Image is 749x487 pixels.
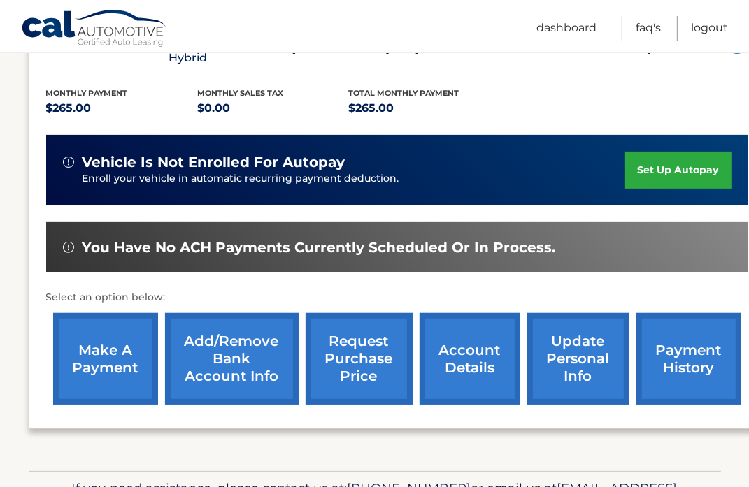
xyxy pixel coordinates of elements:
span: Total Monthly Payment [349,88,459,98]
a: set up autopay [625,152,731,189]
p: $0.00 [197,99,349,118]
p: Enroll your vehicle in automatic recurring payment deduction. [83,171,625,187]
a: update personal info [527,313,629,405]
p: $265.00 [46,99,198,118]
a: payment history [636,313,741,405]
a: Logout [691,16,728,41]
img: alert-white.svg [63,157,74,168]
span: Monthly Payment [46,88,128,98]
a: Add/Remove bank account info [165,313,299,405]
span: Monthly sales Tax [197,88,283,98]
a: Cal Automotive [21,9,168,50]
a: Dashboard [536,16,597,41]
a: account details [420,313,520,405]
p: $265.00 [349,99,501,118]
p: Select an option below: [46,289,748,306]
span: vehicle is not enrolled for autopay [83,154,345,171]
a: request purchase price [306,313,413,405]
span: You have no ACH payments currently scheduled or in process. [83,239,556,256]
img: alert-white.svg [63,242,74,253]
a: make a payment [53,313,158,405]
a: FAQ's [636,16,661,41]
